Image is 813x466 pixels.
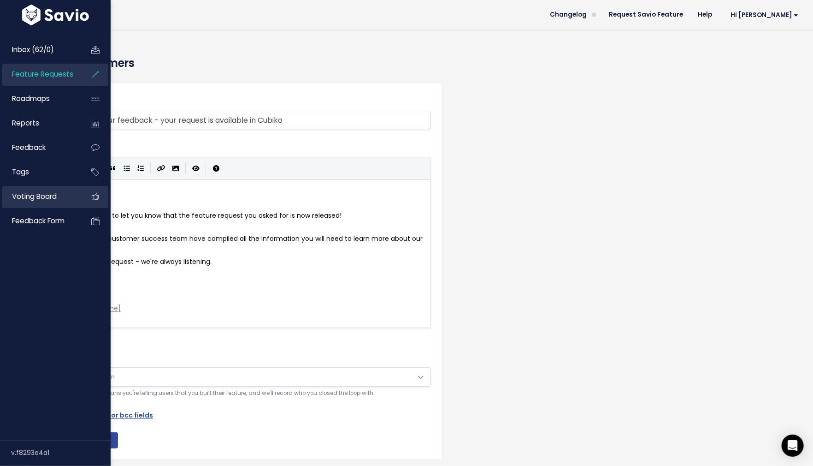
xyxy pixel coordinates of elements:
[2,39,77,60] a: Inbox (62/0)
[690,8,719,22] a: Help
[2,161,77,183] a: Tags
[601,8,690,22] a: Request Savio Feature
[134,161,147,175] button: Numbered List
[2,113,77,134] a: Reports
[118,304,121,313] span: ]
[60,257,212,266] span: Thanks for the request - we're always listening.
[12,191,57,201] span: Voting Board
[60,211,342,220] span: We are pleased to let you know that the feature request you asked for is now released!
[189,161,203,175] button: Toggle Preview
[2,186,77,207] a: Voting Board
[12,94,50,103] span: Roadmaps
[12,216,65,226] span: Feedback form
[206,163,206,174] i: |
[20,5,91,25] img: logo-white.9d6f32f41409.svg
[782,435,804,457] div: Open Intercom Messenger
[169,161,183,175] button: Import an image
[719,8,806,22] a: Hi [PERSON_NAME]
[53,111,431,129] input: Enter a subject
[150,163,151,174] i: |
[2,64,77,85] a: Feature Requests
[11,441,111,465] div: v.f8293e4a1
[12,143,46,152] span: Feedback
[12,167,29,177] span: Tags
[53,388,431,398] small: 'Closing the loop' means you're telling users that you built their feature, and we'll record who ...
[731,12,798,18] span: Hi [PERSON_NAME]
[154,161,169,175] button: Create Link
[41,55,799,72] h4: Email Customers
[209,161,223,175] button: Markdown Guide
[12,118,39,128] span: Reports
[12,69,73,79] span: Feature Requests
[2,137,77,158] a: Feedback
[60,234,423,243] span: Our wonderful customer success team have compiled all the information you will need to learn more...
[185,163,186,174] i: |
[120,161,134,175] button: Generic List
[2,210,77,232] a: Feedback form
[12,45,54,54] span: Inbox (62/0)
[550,12,587,18] span: Changelog
[106,161,120,175] button: Quote
[2,88,77,109] a: Roadmaps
